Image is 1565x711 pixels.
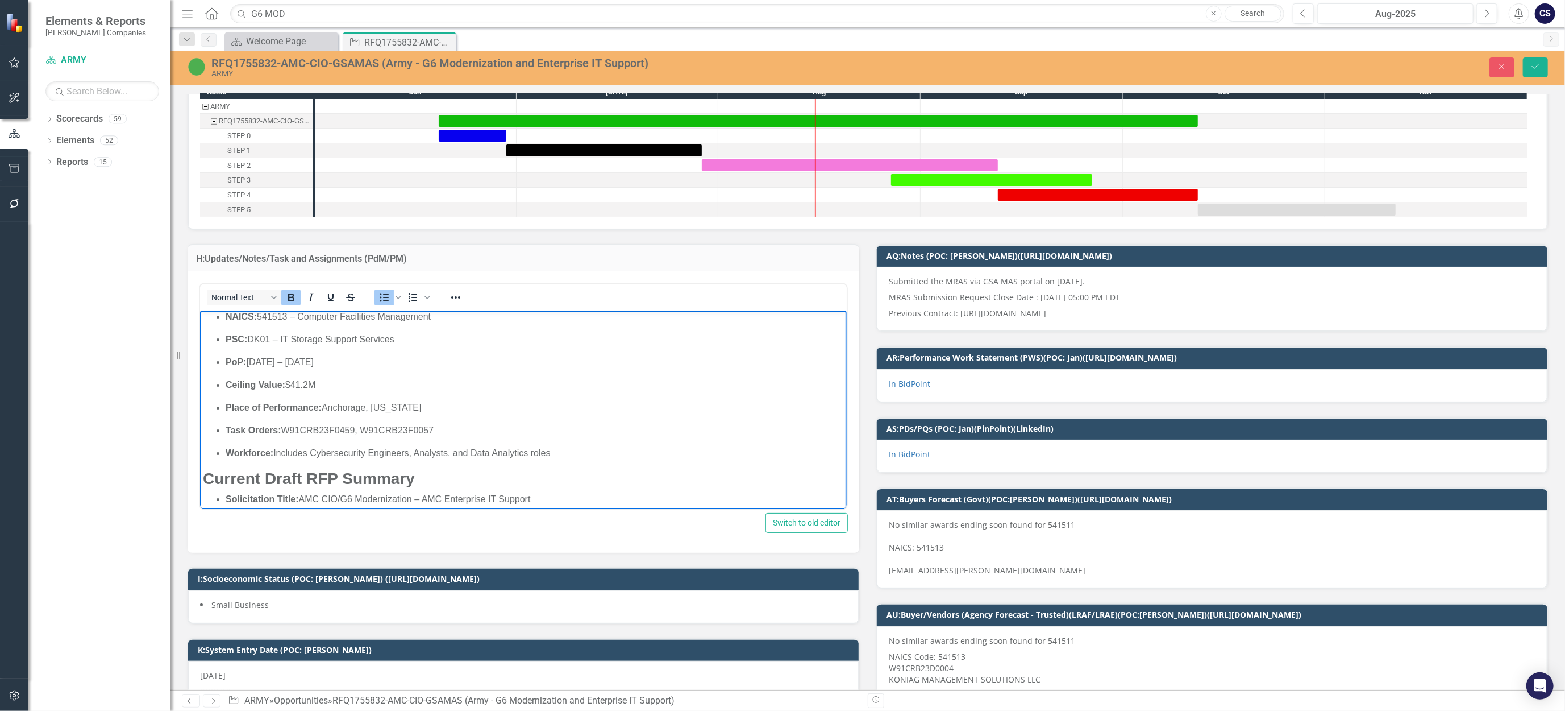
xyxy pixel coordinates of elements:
[374,290,403,305] div: Bullet list
[246,34,335,48] div: Welcome Page
[891,174,1092,186] div: Task: Start date: 2025-08-27 End date: 2025-09-26
[200,158,313,173] div: Task: Start date: 2025-07-29 End date: 2025-09-12
[219,114,310,129] div: RFQ1755832-AMC-CIO-GSAMAS (Army - G6 Modernization and Enterprise IT Support)
[200,129,313,143] div: Task: Start date: 2025-06-19 End date: 2025-06-29
[196,254,851,264] h3: H:Updates/Notes/Task and Assignments (PdM/PM)
[200,143,313,158] div: Task: Start date: 2025-06-29 End date: 2025-07-29
[26,184,99,193] strong: Solicitation Title:
[211,57,962,69] div: RFQ1755832-AMC-CIO-GSAMAS (Army - G6 Modernization and Enterprise IT Support)
[45,28,146,37] small: [PERSON_NAME] Companies
[1225,6,1281,22] a: Search
[889,635,1535,649] p: No similar awards ending soon found for 541511
[207,290,281,305] button: Block Normal Text
[211,293,267,302] span: Normal Text
[26,47,46,56] strong: PoP:
[227,188,251,202] div: STEP 4
[889,649,1535,685] p: NAICS Code: 541513 W91CRB23D0004 KONIAG MANAGEMENT SOLUTIONS LLC
[227,173,251,188] div: STEP 3
[26,45,644,59] p: [DATE] – [DATE]
[446,290,465,305] button: Reveal or hide additional toolbar items
[439,130,506,142] div: Task: Start date: 2025-06-19 End date: 2025-06-29
[886,353,1542,362] h3: AR:Performance Work Statement (PWS)(POC: Jan)([URL][DOMAIN_NAME])
[227,143,251,158] div: STEP 1
[889,378,930,389] a: In BidPoint
[26,92,122,102] strong: Place of Performance:
[26,182,644,196] p: AMC CIO/G6 Modernization – AMC Enterprise IT Support
[200,114,313,129] div: Task: Start date: 2025-06-19 End date: 2025-10-12
[889,276,1535,290] p: Submitted the MRAS via GSA MAS portal on [DATE].
[1321,7,1470,21] div: Aug-2025
[886,424,1542,433] h3: AS:PDs/PQs (POC: Jan)(PinPoint)(LinkedIn)
[1198,204,1396,216] div: Task: Start date: 2025-10-12 End date: 2025-11-11
[200,311,847,509] iframe: Rich Text Area
[26,113,644,127] p: W91CRB23F0459, W91CRB23F0057
[26,68,644,81] p: $41.2M
[886,251,1542,260] h3: AQ:Notes (POC: [PERSON_NAME])([URL][DOMAIN_NAME])
[765,513,848,533] button: Switch to old editor
[45,54,159,67] a: ARMY
[188,57,206,76] img: Active
[26,24,47,34] strong: PSC:
[200,188,313,202] div: Task: Start date: 2025-09-12 End date: 2025-10-12
[227,129,251,143] div: STEP 0
[56,113,103,126] a: Scorecards
[211,600,269,610] span: Small Business
[230,4,1284,24] input: Search ClearPoint...
[56,156,88,169] a: Reports
[200,129,313,143] div: STEP 0
[26,138,73,147] strong: Workforce:
[403,290,432,305] div: Numbered list
[244,695,269,706] a: ARMY
[198,646,853,654] h3: K:System Entry Date (POC: [PERSON_NAME])
[274,695,328,706] a: Opportunities
[321,290,340,305] button: Underline
[886,495,1542,503] h3: AT:Buyers Forecast (Govt)(POC:[PERSON_NAME])([URL][DOMAIN_NAME])
[45,81,159,101] input: Search Below...
[889,519,1535,576] p: No similar awards ending soon found for 541511 NAICS: 541513 [EMAIL_ADDRESS][PERSON_NAME][DOMAIN_...
[439,115,1198,127] div: Task: Start date: 2025-06-19 End date: 2025-10-12
[200,158,313,173] div: STEP 2
[198,574,853,583] h3: I:Socioeconomic Status (POC: [PERSON_NAME]) ([URL][DOMAIN_NAME])
[200,114,313,129] div: RFQ1755832-AMC-CIO-GSAMAS (Army - G6 Modernization and Enterprise IT Support)
[889,449,930,460] a: In BidPoint
[200,173,313,188] div: STEP 3
[3,159,215,177] strong: Current Draft RFP Summary
[506,144,702,156] div: Task: Start date: 2025-06-29 End date: 2025-07-29
[998,189,1198,201] div: Task: Start date: 2025-09-12 End date: 2025-10-12
[200,173,313,188] div: Task: Start date: 2025-08-27 End date: 2025-09-26
[702,159,998,171] div: Task: Start date: 2025-07-29 End date: 2025-09-12
[100,136,118,146] div: 52
[281,290,301,305] button: Bold
[227,202,251,217] div: STEP 5
[200,202,313,217] div: Task: Start date: 2025-10-12 End date: 2025-11-11
[1317,3,1474,24] button: Aug-2025
[200,670,226,681] span: [DATE]
[364,35,453,49] div: RFQ1755832-AMC-CIO-GSAMAS (Army - G6 Modernization and Enterprise IT Support)
[6,13,26,32] img: ClearPoint Strategy
[26,90,644,104] p: Anchorage, [US_STATE]
[200,99,313,114] div: Task: ARMY Start date: 2025-06-19 End date: 2025-06-20
[26,22,644,36] p: DK01 – IT Storage Support Services
[332,695,675,706] div: RFQ1755832-AMC-CIO-GSAMAS (Army - G6 Modernization and Enterprise IT Support)
[200,99,313,114] div: ARMY
[26,1,57,11] strong: NAICS:
[94,157,112,167] div: 15
[26,115,81,125] strong: Task Orders:
[301,290,321,305] button: Italic
[26,136,644,150] p: Includes Cybersecurity Engineers, Analysts, and Data Analytics roles
[26,69,85,79] strong: Ceiling Value:
[1535,3,1555,24] button: CS
[200,143,313,158] div: STEP 1
[889,305,1535,319] p: Previous Contract: [URL][DOMAIN_NAME]
[227,34,335,48] a: Welcome Page
[200,202,313,217] div: STEP 5
[227,158,251,173] div: STEP 2
[228,695,859,708] div: » »
[1526,672,1554,700] div: Open Intercom Messenger
[889,290,1535,305] p: MRAS Submission Request Close Date : [DATE] 05:00 PM EDT
[45,14,146,28] span: Elements & Reports
[341,290,360,305] button: Strikethrough
[210,99,230,114] div: ARMY
[56,134,94,147] a: Elements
